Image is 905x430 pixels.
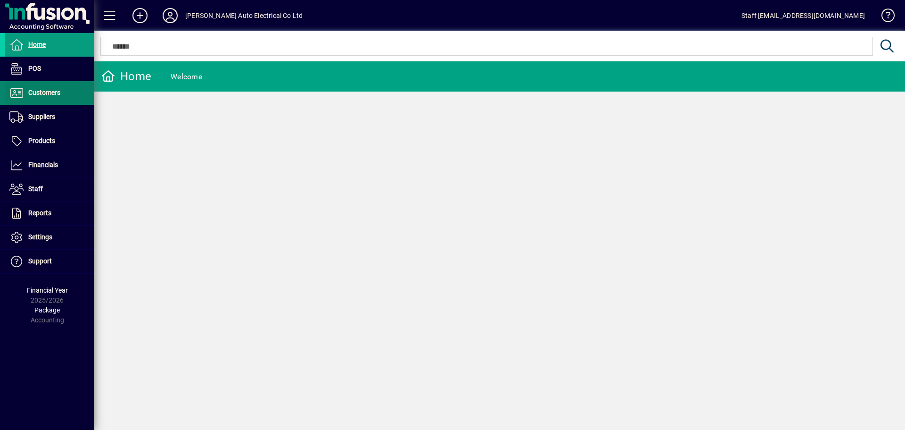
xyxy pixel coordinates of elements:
a: Support [5,250,94,273]
button: Add [125,7,155,24]
a: Products [5,129,94,153]
span: POS [28,65,41,72]
a: Customers [5,81,94,105]
span: Products [28,137,55,144]
button: Profile [155,7,185,24]
a: Knowledge Base [874,2,893,33]
span: Financials [28,161,58,169]
div: Home [101,69,151,84]
span: Customers [28,89,60,96]
span: Support [28,257,52,265]
span: Suppliers [28,113,55,120]
a: Staff [5,177,94,201]
a: Financials [5,153,94,177]
span: Home [28,41,46,48]
a: Suppliers [5,105,94,129]
span: Package [34,306,60,314]
div: Staff [EMAIL_ADDRESS][DOMAIN_NAME] [741,8,865,23]
a: Settings [5,226,94,249]
span: Settings [28,233,52,241]
span: Staff [28,185,43,193]
span: Financial Year [27,287,68,294]
div: [PERSON_NAME] Auto Electrical Co Ltd [185,8,303,23]
div: Welcome [171,69,202,84]
a: Reports [5,202,94,225]
span: Reports [28,209,51,217]
a: POS [5,57,94,81]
